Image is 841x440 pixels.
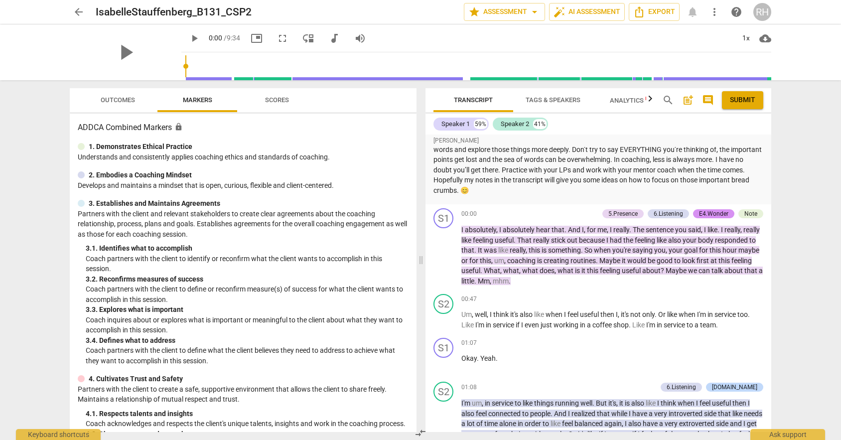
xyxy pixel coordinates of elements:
span: cloud_download [759,32,771,44]
span: Assessment [468,6,541,18]
span: creating [544,257,570,265]
span: when [678,399,696,407]
span: think [661,399,678,407]
span: fullscreen [277,32,288,44]
span: Maybe [599,257,622,265]
span: this [587,267,600,275]
span: search [662,94,674,106]
span: or [461,257,469,265]
span: in [580,321,587,329]
span: , [555,267,558,275]
span: too [737,310,748,318]
p: Understands and consistently applies coaching ethics and standards of coaching. [78,152,409,162]
span: 00:00 [461,210,477,218]
span: had [610,236,623,244]
span: useful [712,399,732,407]
span: arrow_drop_down [529,6,541,18]
div: 3. 3. Explores what is important [86,304,409,315]
span: coaching [507,257,537,265]
p: Develops and maintains a mindset that is open, curious, flexible and client-centered. [78,180,409,191]
span: in [707,310,714,318]
span: would [627,257,648,265]
span: this [718,257,731,265]
span: , [618,310,621,318]
span: good [657,257,674,265]
div: Speaker 2 [501,119,529,129]
span: Filler word [632,321,646,329]
span: I [582,226,584,234]
span: absolutely [465,226,496,234]
span: The [633,226,646,234]
span: what [503,267,519,275]
span: I'm [475,321,486,329]
span: arrow_back [73,6,85,18]
span: auto_fix_high [554,6,565,18]
button: Play [185,29,203,47]
span: maybe [738,246,759,254]
span: I [564,310,567,318]
span: to [522,410,530,418]
p: 2. Embodies a Coaching Mindset [89,170,192,180]
span: about [724,267,744,275]
span: only [642,310,655,318]
p: 3. Establishes and Maintains Agreements [89,198,220,209]
span: , [519,267,522,275]
p: Coach partners with the client to define or reconfirm measure(s) of success for what the client w... [86,284,409,304]
span: even [525,321,541,329]
span: audiotrack [328,32,340,44]
span: useful [495,236,514,244]
span: , [607,226,610,234]
span: your [683,236,698,244]
div: Speaker 1 [441,119,470,129]
span: really [533,236,551,244]
button: Show/Hide comments [700,92,716,108]
span: Filler word [494,257,504,265]
span: shop [613,321,629,329]
span: does [540,267,555,275]
span: Filler word [534,310,546,318]
span: also [520,310,534,318]
span: it [581,267,587,275]
span: absolutely [503,226,536,234]
span: Outcomes [101,96,135,104]
span: . [496,354,498,362]
span: . [509,277,511,285]
p: Coach partners with the client to define what the client believes they need to address to achieve... [86,345,409,366]
span: like [667,310,679,318]
span: this [480,257,491,265]
span: Filler word [493,277,509,285]
span: it [619,399,625,407]
span: when [679,310,697,318]
span: New [645,96,656,101]
span: at [710,257,718,265]
span: said [688,226,701,234]
span: ? [661,267,666,275]
span: , [740,226,743,234]
span: , [500,267,503,275]
span: feel [567,310,580,318]
span: just [541,321,554,329]
span: not [630,310,642,318]
span: is [575,267,581,275]
span: What [484,267,500,275]
span: feeling [473,236,495,244]
span: what [558,267,575,275]
span: then [600,310,616,318]
span: . [480,267,484,275]
span: you [675,226,688,234]
p: Areas for growth: Way too much speaking. Use that excellent gift you have for mining the gold in ... [433,134,763,195]
span: it's [621,310,630,318]
span: it [622,257,627,265]
div: Change speaker [433,208,453,228]
span: I [616,310,618,318]
span: that [461,246,474,254]
span: this [529,246,542,254]
span: a [587,321,592,329]
div: Keyboard shortcuts [16,429,101,440]
span: is [542,246,548,254]
span: . [474,277,478,285]
button: Search [660,92,676,108]
span: service [664,321,687,329]
span: volume_up [354,32,366,44]
span: you're [612,246,632,254]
